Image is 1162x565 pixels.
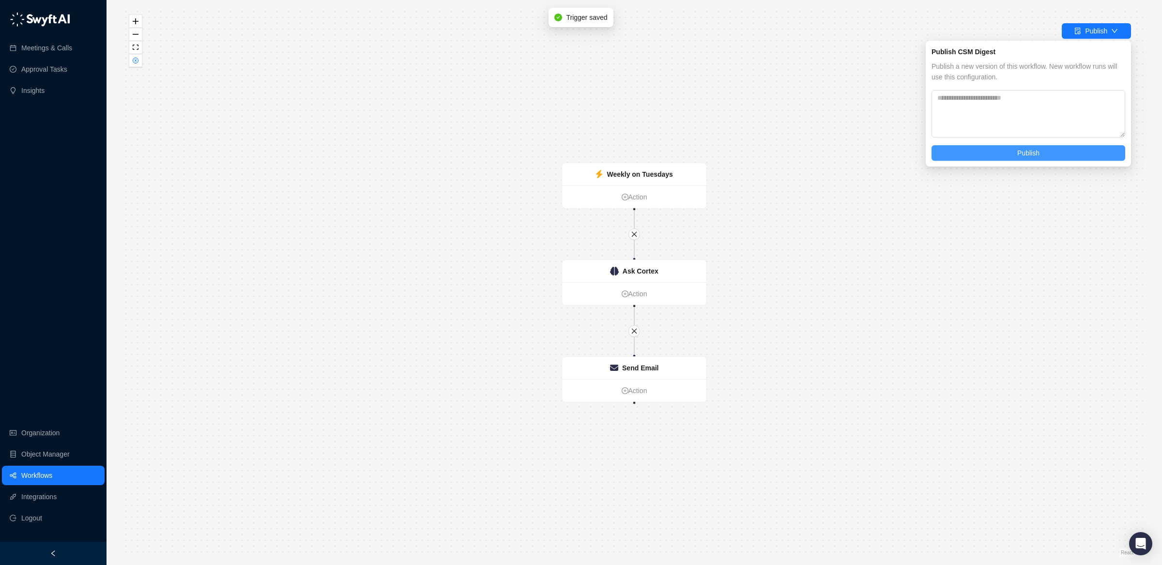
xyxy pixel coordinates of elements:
div: Weekly on Tuesdaysplus-circleAction [562,163,707,209]
button: Publish [932,145,1125,161]
span: close [631,231,638,238]
span: Trigger saved [566,12,607,23]
span: logout [10,515,16,521]
img: logo-05li4sbe.png [10,12,70,27]
strong: Send Email [622,364,658,372]
button: close-circle [129,54,142,67]
button: Publish [1062,23,1131,39]
strong: Weekly on Tuesdays [607,170,673,178]
span: check-circle [554,14,562,21]
strong: Ask Cortex [623,267,658,275]
button: zoom out [129,28,142,41]
div: Publish [1085,26,1107,36]
a: Action [562,289,706,299]
span: file-done [1074,28,1081,34]
span: Publish a new version of this workflow. New workflow runs will use this configuration. [932,61,1125,82]
span: Logout [21,508,42,528]
a: Action [562,192,706,202]
a: Action [562,385,706,396]
a: Insights [21,81,45,100]
span: close-circle [133,58,138,63]
a: Approval Tasks [21,60,67,79]
span: down [1111,28,1118,34]
a: Meetings & Calls [21,38,72,58]
div: Ask Cortexplus-circleAction [562,260,707,305]
span: plus-circle [622,194,628,200]
span: left [50,550,57,557]
span: plus-circle [622,290,628,297]
button: zoom in [129,15,142,28]
a: Organization [21,423,60,443]
span: plus-circle [622,387,628,394]
button: fit view [129,41,142,54]
a: Object Manager [21,444,70,464]
a: Workflows [21,466,52,485]
div: Send Emailplus-circleAction [562,356,707,402]
span: Publish [1017,148,1040,158]
a: React Flow attribution [1121,550,1145,555]
span: close [631,328,638,335]
a: Integrations [21,487,57,506]
div: Publish CSM Digest [932,46,1125,57]
div: Open Intercom Messenger [1129,532,1152,555]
